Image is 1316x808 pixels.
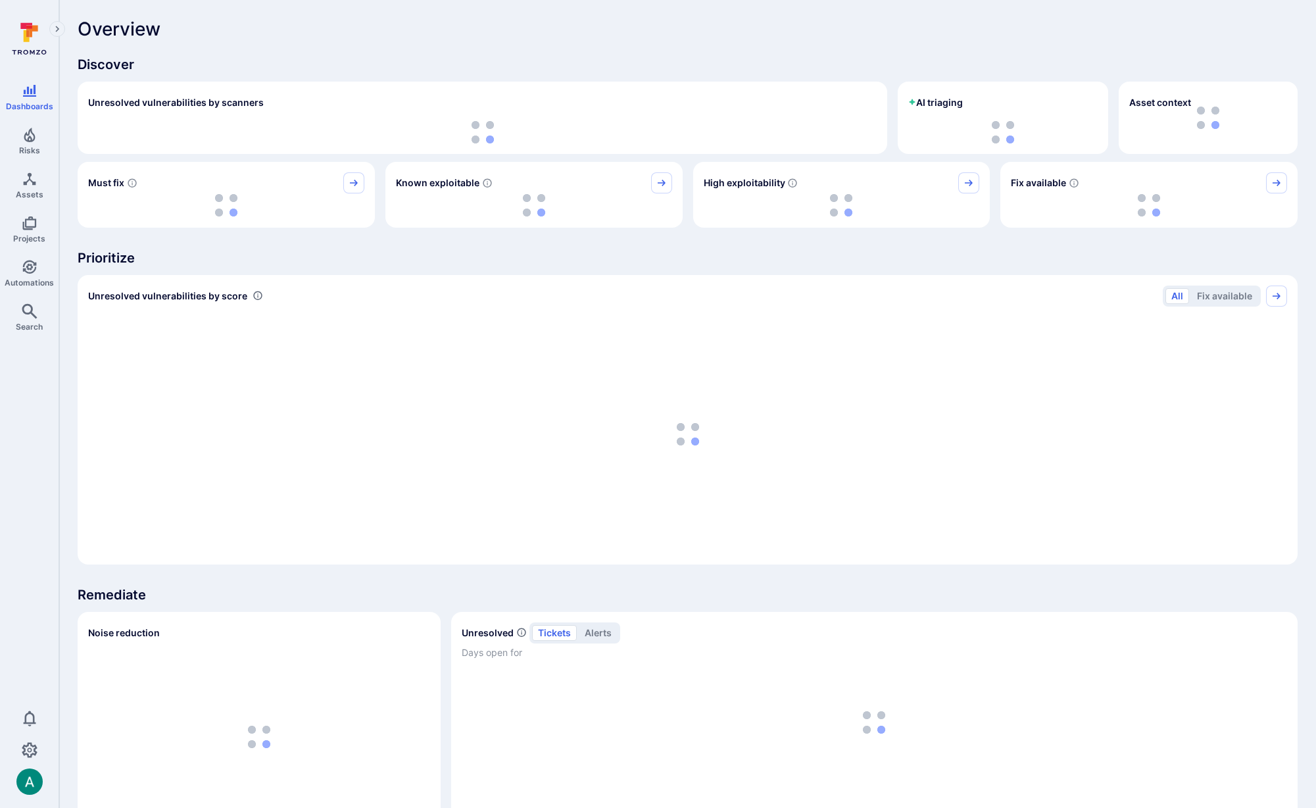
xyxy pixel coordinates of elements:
span: Automations [5,278,54,288]
div: loading spinner [88,121,877,143]
span: Unresolved vulnerabilities by score [88,290,247,303]
div: loading spinner [908,121,1098,143]
div: Number of vulnerabilities in status 'Open' 'Triaged' and 'In process' grouped by score [253,289,263,303]
span: Search [16,322,43,332]
span: Projects [13,234,45,243]
span: Risks [19,145,40,155]
span: Fix available [1011,176,1066,189]
button: Fix available [1191,288,1258,304]
div: High exploitability [693,162,990,228]
h2: AI triaging [908,96,963,109]
img: Loading... [523,194,545,216]
div: loading spinner [396,193,672,217]
div: loading spinner [88,193,364,217]
span: Assets [16,189,43,199]
div: Must fix [78,162,375,228]
img: Loading... [472,121,494,143]
img: ACg8ocLSa5mPYBaXNx3eFu_EmspyJX0laNWN7cXOFirfQ7srZveEpg=s96-c [16,769,43,795]
span: Number of unresolved items by priority and days open [516,626,527,640]
i: Expand navigation menu [53,24,62,35]
span: Known exploitable [396,176,479,189]
span: Remediate [78,586,1298,604]
button: alerts [579,625,618,641]
span: Prioritize [78,249,1298,267]
button: tickets [532,625,577,641]
svg: Confirmed exploitable by KEV [482,178,493,188]
svg: Risk score >=40 , missed SLA [127,178,137,188]
span: Must fix [88,176,124,189]
span: Discover [78,55,1298,74]
div: Known exploitable [385,162,683,228]
div: Arjan Dehar [16,769,43,795]
svg: EPSS score ≥ 0.7 [787,178,798,188]
span: Dashboards [6,101,53,111]
img: Loading... [215,194,237,216]
div: loading spinner [704,193,980,217]
img: Loading... [248,726,270,748]
svg: Vulnerabilities with fix available [1069,178,1079,188]
span: Asset context [1129,96,1191,109]
div: loading spinner [88,315,1287,554]
img: Loading... [830,194,852,216]
span: High exploitability [704,176,785,189]
span: Overview [78,18,160,39]
div: loading spinner [1011,193,1287,217]
h2: Unresolved [462,626,514,640]
button: All [1165,288,1189,304]
img: Loading... [992,121,1014,143]
img: Loading... [1138,194,1160,216]
h2: Unresolved vulnerabilities by scanners [88,96,264,109]
div: Fix available [1000,162,1298,228]
img: Loading... [677,423,699,445]
span: Noise reduction [88,627,160,638]
span: Days open for [462,646,1287,659]
button: Expand navigation menu [49,21,65,37]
